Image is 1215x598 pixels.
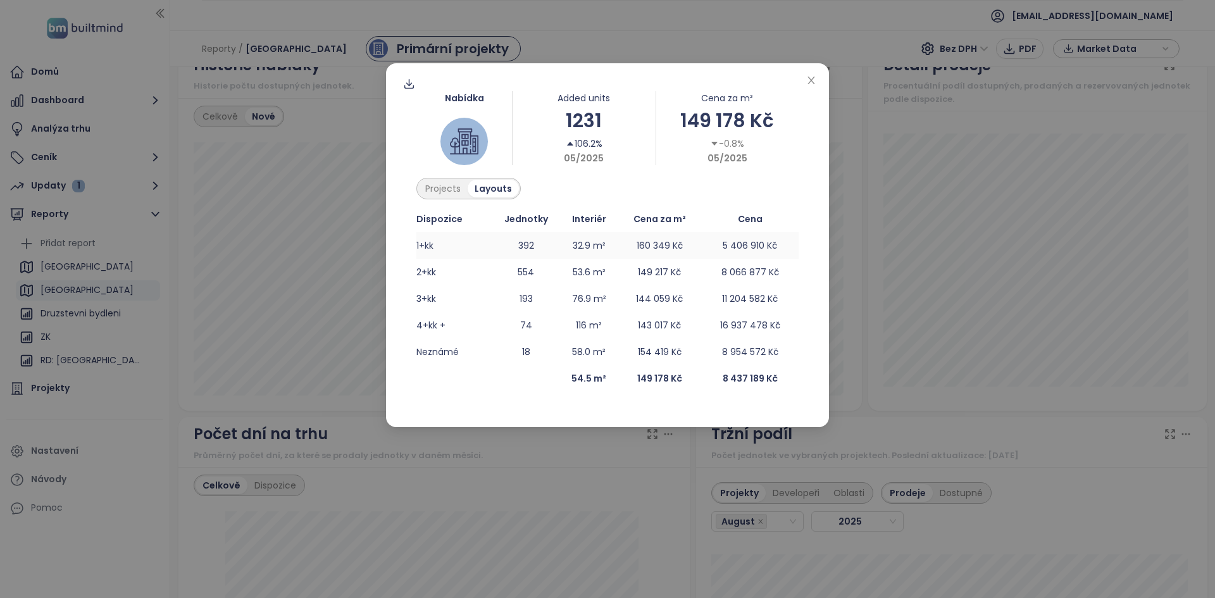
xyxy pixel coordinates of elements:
b: 8 437 189 Kč [723,372,778,385]
td: 193 [491,285,561,312]
div: Added units [513,91,656,105]
div: 05/2025 [656,151,799,165]
td: 53.6 m² [561,259,618,285]
td: 18 [491,339,561,365]
td: 143 017 Kč [617,312,702,339]
td: 76.9 m² [561,285,618,312]
div: 106.2% [566,137,602,151]
td: 3+kk [416,285,491,312]
button: Close [804,74,818,88]
td: 392 [491,232,561,259]
div: -0.8% [710,137,744,151]
td: 144 059 Kč [617,285,702,312]
span: Interiér [572,212,606,226]
td: 554 [491,259,561,285]
td: 58.0 m² [561,339,618,365]
td: 1+kk [416,232,491,259]
td: Neznámé [416,339,491,365]
b: 149 178 Kč [637,372,682,385]
td: 4+kk + [416,312,491,339]
img: house [450,127,478,156]
div: 05/2025 [513,151,656,165]
div: Layouts [468,180,519,197]
div: Projects [418,180,468,197]
span: Cena za m² [633,212,686,226]
td: 11 204 582 Kč [702,285,799,312]
span: close [806,75,816,85]
div: Cena za m² [656,91,799,105]
td: 160 349 Kč [617,232,702,259]
td: 32.9 m² [561,232,618,259]
b: 54.5 m² [571,372,606,385]
td: 149 217 Kč [617,259,702,285]
td: 154 419 Kč [617,339,702,365]
td: 2+kk [416,259,491,285]
td: 8 066 877 Kč [702,259,799,285]
div: 149 178 Kč [656,106,799,135]
div: Nabídka [416,91,512,105]
div: 1231 [513,106,656,135]
span: Jednotky [504,212,548,226]
span: caret-up [566,139,575,148]
td: 116 m² [561,312,618,339]
span: Cena [738,212,763,226]
td: 16 937 478 Kč [702,312,799,339]
td: 5 406 910 Kč [702,232,799,259]
span: caret-down [710,139,719,148]
td: 74 [491,312,561,339]
span: Dispozice [416,212,463,226]
td: 8 954 572 Kč [702,339,799,365]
